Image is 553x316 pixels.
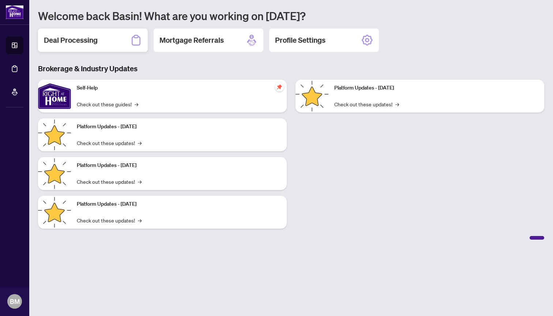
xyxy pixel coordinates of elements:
[77,200,281,208] p: Platform Updates - [DATE]
[138,139,142,147] span: →
[275,35,326,45] h2: Profile Settings
[38,64,544,74] h3: Brokerage & Industry Updates
[77,100,138,108] a: Check out these guides!→
[135,100,138,108] span: →
[44,35,98,45] h2: Deal Processing
[138,216,142,224] span: →
[159,35,224,45] h2: Mortgage Referrals
[38,80,71,113] img: Self-Help
[38,157,71,190] img: Platform Updates - July 21, 2025
[334,100,399,108] a: Check out these updates!→
[77,123,281,131] p: Platform Updates - [DATE]
[6,5,23,19] img: logo
[77,161,281,170] p: Platform Updates - [DATE]
[38,196,71,229] img: Platform Updates - July 8, 2025
[38,9,544,23] h1: Welcome back Basin! What are you working on [DATE]?
[77,84,281,92] p: Self-Help
[334,84,538,92] p: Platform Updates - [DATE]
[38,118,71,151] img: Platform Updates - September 16, 2025
[275,83,284,91] span: pushpin
[138,178,142,186] span: →
[524,290,546,312] button: Open asap
[10,296,20,307] span: BM
[77,178,142,186] a: Check out these updates!→
[296,80,328,113] img: Platform Updates - June 23, 2025
[77,216,142,224] a: Check out these updates!→
[77,139,142,147] a: Check out these updates!→
[395,100,399,108] span: →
